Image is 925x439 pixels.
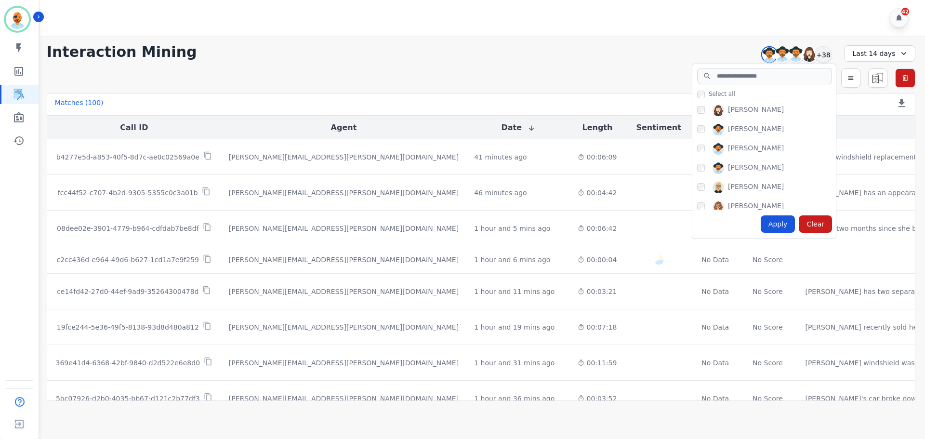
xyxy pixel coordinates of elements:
[229,287,459,296] div: [PERSON_NAME][EMAIL_ADDRESS][PERSON_NAME][DOMAIN_NAME]
[229,152,459,162] div: [PERSON_NAME][EMAIL_ADDRESS][PERSON_NAME][DOMAIN_NAME]
[578,152,617,162] div: 00:06:09
[728,105,784,116] div: [PERSON_NAME]
[57,287,198,296] p: ce14fd42-27d0-44ef-9ad9-35264300478d
[6,8,29,31] img: Bordered avatar
[578,358,617,368] div: 00:11:59
[331,122,357,133] button: Agent
[844,45,915,62] div: Last 14 days
[582,122,612,133] button: Length
[474,224,550,233] div: 1 hour and 5 mins ago
[700,322,730,332] div: No Data
[578,322,617,332] div: 00:07:18
[55,98,104,111] div: Matches ( 100 )
[753,322,783,332] div: No Score
[229,394,459,403] div: [PERSON_NAME][EMAIL_ADDRESS][PERSON_NAME][DOMAIN_NAME]
[700,255,730,265] div: No Data
[474,255,550,265] div: 1 hour and 6 mins ago
[58,188,198,198] p: fcc44f52-c707-4b2d-9305-5355c0c3a01b
[474,322,555,332] div: 1 hour and 19 mins ago
[753,287,783,296] div: No Score
[474,152,527,162] div: 41 minutes ago
[57,322,199,332] p: 19fce244-5e36-49f5-8138-93d8d480a812
[728,182,784,193] div: [PERSON_NAME]
[700,394,730,403] div: No Data
[901,8,909,15] div: 42
[229,322,459,332] div: [PERSON_NAME][EMAIL_ADDRESS][PERSON_NAME][DOMAIN_NAME]
[761,215,795,233] div: Apply
[799,215,832,233] div: Clear
[700,287,730,296] div: No Data
[229,255,459,265] div: [PERSON_NAME][EMAIL_ADDRESS][PERSON_NAME][DOMAIN_NAME]
[636,122,681,133] button: Sentiment
[753,394,783,403] div: No Score
[578,287,617,296] div: 00:03:21
[753,358,783,368] div: No Score
[474,287,555,296] div: 1 hour and 11 mins ago
[474,394,555,403] div: 1 hour and 36 mins ago
[57,224,198,233] p: 08dee02e-3901-4779-b964-cdfdab7be8df
[578,188,617,198] div: 00:04:42
[709,90,735,98] span: Select all
[57,255,199,265] p: c2cc436d-e964-49d6-b627-1cd1a7e9f259
[728,162,784,174] div: [PERSON_NAME]
[474,188,527,198] div: 46 minutes ago
[728,201,784,213] div: [PERSON_NAME]
[56,358,200,368] p: 369e41d4-6368-42bf-9840-d2d522e6e8d0
[229,188,459,198] div: [PERSON_NAME][EMAIL_ADDRESS][PERSON_NAME][DOMAIN_NAME]
[56,152,199,162] p: b4277e5d-a853-40f5-8d7c-ae0c02569a0e
[120,122,148,133] button: Call ID
[474,358,555,368] div: 1 hour and 31 mins ago
[700,358,730,368] div: No Data
[753,255,783,265] div: No Score
[578,255,617,265] div: 00:00:04
[815,46,832,63] div: +38
[502,122,536,133] button: Date
[728,124,784,135] div: [PERSON_NAME]
[56,394,200,403] p: 5bc07926-d2b0-4035-bb67-d121c2b77df3
[578,394,617,403] div: 00:03:52
[578,224,617,233] div: 00:06:42
[47,43,197,61] h1: Interaction Mining
[229,358,459,368] div: [PERSON_NAME][EMAIL_ADDRESS][PERSON_NAME][DOMAIN_NAME]
[229,224,459,233] div: [PERSON_NAME][EMAIL_ADDRESS][PERSON_NAME][DOMAIN_NAME]
[728,143,784,155] div: [PERSON_NAME]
